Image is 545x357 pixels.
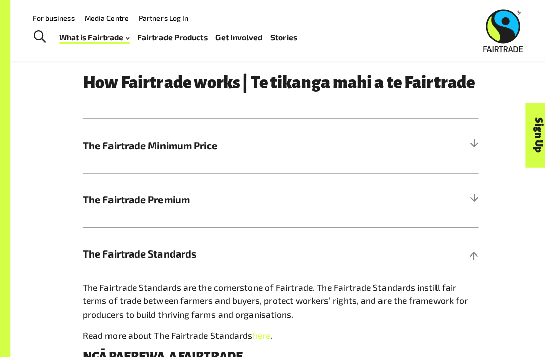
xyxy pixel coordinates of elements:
h3: How Fairtrade works | Te tikanga mahi a te Fairtrade [82,73,473,91]
a: Get Involved [213,30,260,44]
span: The Fairtrade Standards are the cornerstone of Fairtrade. The Fairtrade Standards instill fair te... [82,279,463,316]
span: The Fairtrade Premium [82,190,375,205]
a: Fairtrade Products [136,30,205,44]
a: Partners Log In [137,14,186,22]
a: For business [32,14,74,22]
a: Stories [267,30,294,44]
span: Read more about The Fairtrade Standards . [82,327,269,337]
span: The Fairtrade Standards [82,244,375,259]
a: Toggle Search [27,24,52,49]
a: Media Centre [84,14,127,22]
img: Fairtrade Australia New Zealand logo [478,9,517,52]
a: here [250,327,267,337]
span: The Fairtrade Minimum Price [82,137,375,151]
a: What is Fairtrade [59,30,128,44]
